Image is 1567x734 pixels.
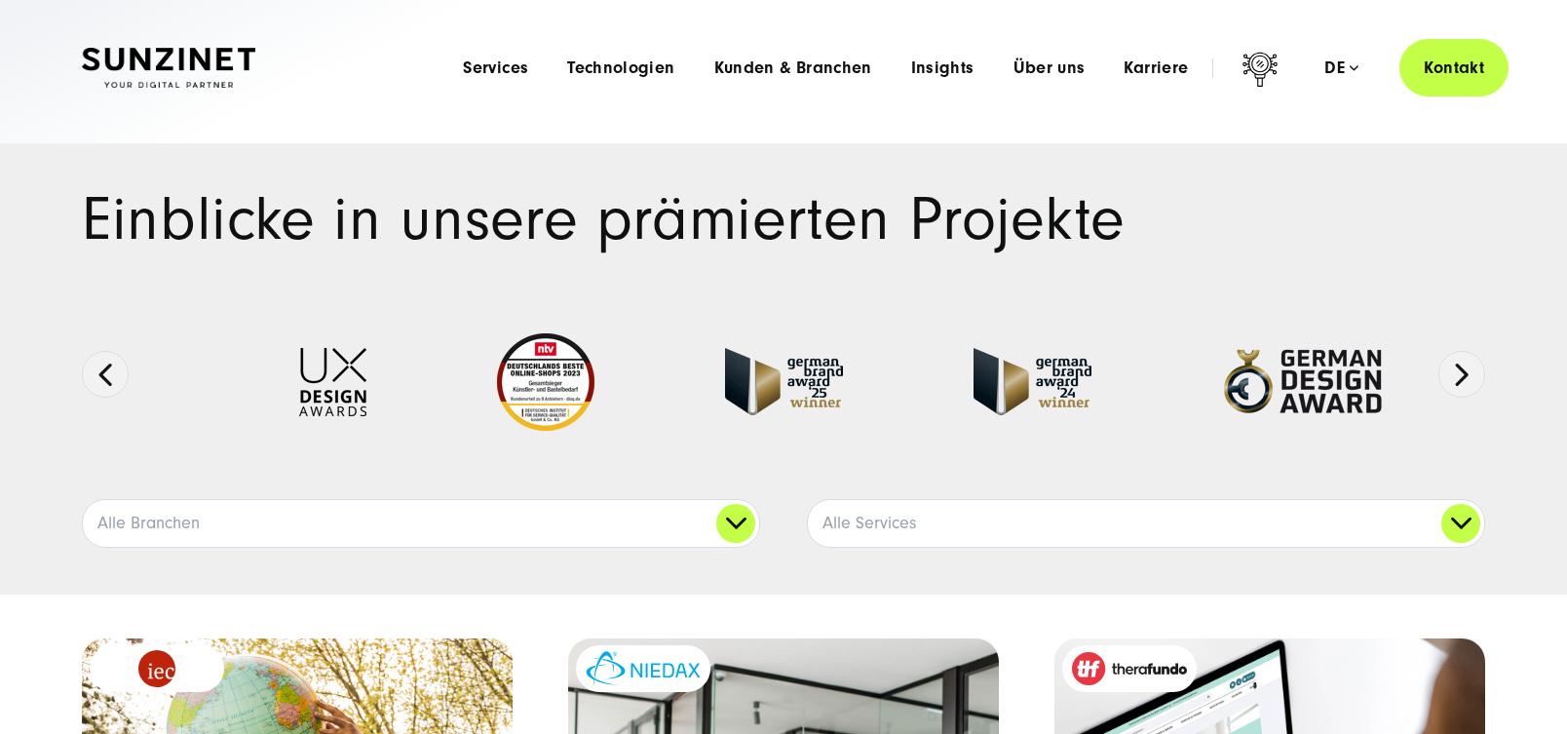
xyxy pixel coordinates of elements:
[82,48,255,89] img: SUNZINET Full Service Digital Agentur
[83,500,759,547] a: Alle Branchen
[82,351,129,398] button: Previous
[1324,58,1358,78] div: de
[1124,58,1188,78] a: Karriere
[725,348,843,415] img: German Brand Award winner 2025 - Full Service Digital Agentur SUNZINET
[1438,351,1485,398] button: Next
[567,58,674,78] a: Technologien
[463,58,528,78] a: Services
[911,58,975,78] a: Insights
[82,190,1485,250] h1: Einblicke in unsere prämierten Projekte
[497,333,594,431] img: Deutschlands beste Online Shops 2023 - boesner - Kunde - SUNZINET
[1222,348,1383,415] img: German-Design-Award - fullservice digital agentur SUNZINET
[1399,39,1509,97] a: Kontakt
[299,348,366,416] img: UX-Design-Awards - fullservice digital agentur SUNZINET
[138,650,175,687] img: logo_IEC
[1072,652,1187,685] img: therafundo_10-2024_logo_2c
[1013,58,1086,78] a: Über uns
[974,348,1091,415] img: German-Brand-Award - fullservice digital agentur SUNZINET
[808,500,1484,547] a: Alle Services
[586,651,701,685] img: niedax-logo
[714,58,872,78] a: Kunden & Branchen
